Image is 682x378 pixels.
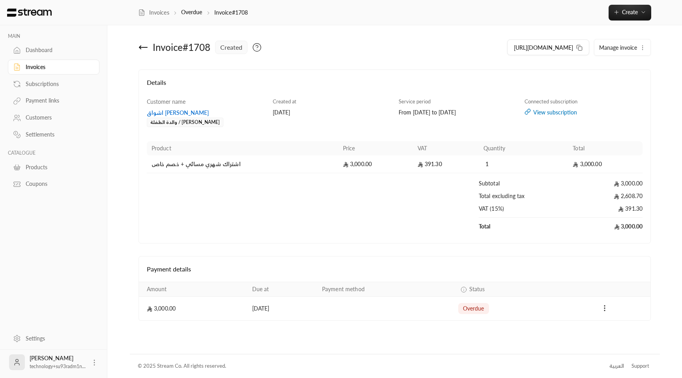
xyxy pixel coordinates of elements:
[507,39,589,55] button: [URL][DOMAIN_NAME]
[26,180,90,188] div: Coupons
[26,335,90,342] div: Settings
[568,173,643,192] td: 3,000.00
[413,141,479,155] th: VAT
[26,63,90,71] div: Invoices
[138,8,248,17] nav: breadcrumb
[139,282,651,320] table: Payments
[469,285,485,293] span: Status
[8,93,99,109] a: Payment links
[568,218,643,235] td: 3,000.00
[247,297,317,320] td: [DATE]
[147,98,185,105] span: Customer name
[8,176,99,192] a: Coupons
[30,363,86,369] span: technology+su93radm1n...
[525,98,577,105] span: Connected subscription
[525,109,643,116] a: View subscription
[599,44,637,51] span: Manage invoice
[568,141,643,155] th: Total
[479,218,568,235] td: Total
[483,160,491,168] span: 1
[399,98,431,105] span: Service period
[153,41,210,54] div: Invoice # 1708
[479,205,568,218] td: VAT (15%)
[8,60,99,75] a: Invoices
[594,39,650,55] button: Manage invoice
[26,114,90,122] div: Customers
[463,305,484,313] span: overdue
[8,150,99,156] p: CATALOGUE
[622,9,638,15] span: Create
[568,155,643,173] td: 3,000.00
[273,98,296,105] span: Created at
[514,43,573,52] span: [URL][DOMAIN_NAME]
[8,33,99,39] p: MAIN
[568,192,643,205] td: 2,608.70
[26,163,90,171] div: Products
[247,282,317,297] th: Due at
[214,9,248,17] p: Invoice#1708
[220,43,242,52] span: created
[147,141,643,235] table: Products
[181,9,202,15] a: Overdue
[147,141,338,155] th: Product
[147,264,643,274] h4: Payment details
[8,43,99,58] a: Dashboard
[338,141,413,155] th: Price
[147,118,223,127] div: والدة الطفلة / [PERSON_NAME]
[609,5,651,21] button: Create
[26,131,90,138] div: Settlements
[399,109,517,116] div: From [DATE] to [DATE]
[139,282,247,297] th: Amount
[273,109,391,116] div: [DATE]
[138,362,226,370] div: © 2025 Stream Co. All rights reserved.
[629,359,652,373] a: Support
[568,205,643,218] td: 391.30
[26,80,90,88] div: Subscriptions
[479,141,568,155] th: Quantity
[6,8,52,17] img: Logo
[26,97,90,105] div: Payment links
[139,297,247,320] td: 3,000.00
[26,46,90,54] div: Dashboard
[8,110,99,125] a: Customers
[479,173,568,192] td: Subtotal
[30,354,86,370] div: [PERSON_NAME]
[138,9,169,17] a: Invoices
[8,127,99,142] a: Settlements
[147,109,265,125] a: اشواق [PERSON_NAME]والدة الطفلة / [PERSON_NAME]
[413,155,479,173] td: 391.30
[8,159,99,175] a: Products
[338,155,413,173] td: 3,000.00
[479,192,568,205] td: Total excluding tax
[8,76,99,92] a: Subscriptions
[147,78,643,95] h4: Details
[609,362,624,370] div: العربية
[8,331,99,346] a: Settings
[147,109,265,117] div: اشواق [PERSON_NAME]
[317,282,453,297] th: Payment method
[147,155,338,173] td: اشتراك شهري مسائي + خصم خاص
